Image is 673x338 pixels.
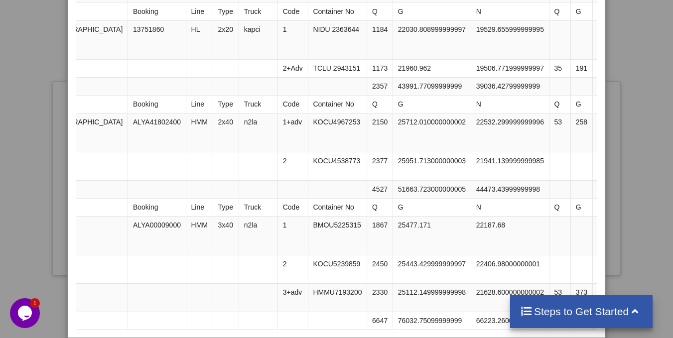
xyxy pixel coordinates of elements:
[393,2,471,20] td: G
[277,2,308,20] td: Code
[393,77,471,95] td: 43991.77099999999
[277,20,308,59] td: 1
[367,255,393,283] td: 2450
[277,59,308,77] td: 2+Adv
[277,198,308,216] td: Code
[128,95,186,113] td: Booking
[45,216,128,255] td: Sohar
[549,113,570,152] td: 53
[213,216,239,255] td: 3x40
[367,198,393,216] td: Q
[393,95,471,113] td: G
[393,152,471,180] td: 25951.713000000003
[471,95,549,113] td: N
[393,113,471,152] td: 25712.010000000002
[128,198,186,216] td: Booking
[186,113,213,152] td: HMM
[213,20,239,59] td: 2x20
[308,152,367,180] td: KOCU4538773
[393,216,471,255] td: 25477.171
[45,2,128,20] td: POD
[471,59,549,77] td: 19506.771999999997
[239,95,277,113] td: Truck
[308,216,367,255] td: BMOU5225315
[128,113,186,152] td: ALYA41802400
[186,216,213,255] td: HMM
[393,198,471,216] td: G
[10,298,42,328] iframe: chat widget
[308,283,367,312] td: HMMU7193200
[471,283,549,312] td: 21628.600000000002
[277,113,308,152] td: 1+adv
[308,95,367,113] td: Container No
[393,283,471,312] td: 25112.149999999998
[570,283,592,312] td: 373
[367,2,393,20] td: Q
[570,95,592,113] td: G
[520,305,643,318] h4: Steps to Get Started
[570,113,592,152] td: 258
[45,95,128,113] td: POD
[471,180,549,198] td: 44473.43999999998
[367,283,393,312] td: 2330
[213,2,239,20] td: Type
[570,198,592,216] td: G
[308,2,367,20] td: Container No
[549,95,570,113] td: Q
[367,77,393,95] td: 2357
[393,180,471,198] td: 51663.723000000005
[308,255,367,283] td: KOCU5239859
[393,255,471,283] td: 25443.429999999997
[308,59,367,77] td: TCLU 2943151
[239,216,277,255] td: n2la
[549,2,570,20] td: Q
[367,312,393,330] td: 6647
[277,283,308,312] td: 3+adv
[367,113,393,152] td: 2150
[471,216,549,255] td: 22187.68
[45,198,128,216] td: POD
[308,113,367,152] td: KOCU4967253
[471,2,549,20] td: N
[45,113,128,152] td: [GEOGRAPHIC_DATA]
[308,198,367,216] td: Container No
[277,152,308,180] td: 2
[186,95,213,113] td: Line
[239,2,277,20] td: Truck
[393,20,471,59] td: 22030.808999999997
[128,20,186,59] td: 13751860
[471,77,549,95] td: 39036.42799999999
[128,2,186,20] td: Booking
[367,180,393,198] td: 4527
[277,216,308,255] td: 1
[128,216,186,255] td: ALYA00009000
[277,95,308,113] td: Code
[186,2,213,20] td: Line
[471,312,549,330] td: 66223.26000000001
[239,20,277,59] td: kapci
[367,95,393,113] td: Q
[367,20,393,59] td: 1184
[186,198,213,216] td: Line
[367,59,393,77] td: 1173
[592,283,614,312] td: 363
[213,198,239,216] td: Type
[592,59,614,77] td: 180
[592,198,614,216] td: N
[549,198,570,216] td: Q
[471,113,549,152] td: 22532.299999999996
[239,198,277,216] td: Truck
[549,283,570,312] td: 53
[549,59,570,77] td: 35
[471,198,549,216] td: N
[393,312,471,330] td: 76032.75099999999
[239,113,277,152] td: n2la
[367,152,393,180] td: 2377
[592,113,614,152] td: 190
[471,152,549,180] td: 21941.139999999985
[277,255,308,283] td: 2
[367,216,393,255] td: 1867
[471,255,549,283] td: 22406.98000000001
[213,95,239,113] td: Type
[570,59,592,77] td: 191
